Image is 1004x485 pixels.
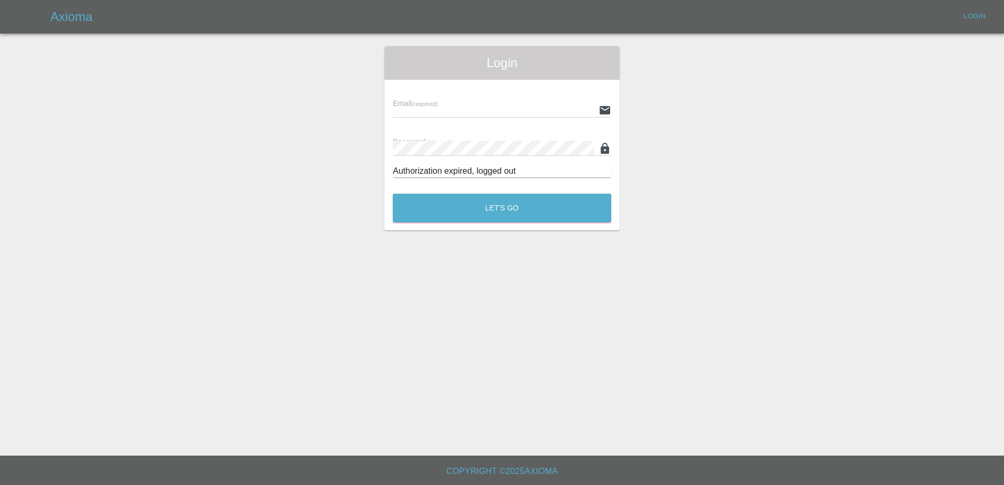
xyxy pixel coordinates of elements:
small: (required) [412,101,438,107]
span: Email [393,99,437,108]
h5: Axioma [50,8,92,25]
span: Login [393,55,611,71]
small: (required) [426,139,452,145]
h6: Copyright © 2025 Axioma [8,464,996,479]
button: Let's Go [393,194,611,223]
span: Password [393,138,452,146]
a: Login [958,8,991,25]
div: Authorization expired, logged out [393,165,611,177]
